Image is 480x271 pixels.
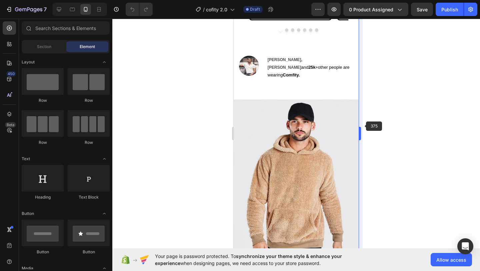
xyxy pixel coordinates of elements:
[37,44,51,50] span: Section
[155,253,368,267] span: Your page is password protected. To when designing pages, we need access to your store password.
[22,97,64,103] div: Row
[68,249,110,255] div: Button
[441,6,458,13] div: Publish
[5,122,16,127] div: Beta
[68,194,110,200] div: Text Block
[22,156,30,162] span: Text
[22,194,64,200] div: Heading
[80,44,95,50] span: Element
[68,140,110,146] div: Row
[22,59,35,65] span: Layout
[99,208,110,219] span: Toggle open
[6,71,16,76] div: 450
[457,238,473,254] div: Open Intercom Messenger
[343,3,408,16] button: 0 product assigned
[234,19,359,248] iframe: Design area
[155,253,342,266] span: synchronize your theme style & enhance your experience
[436,256,466,263] span: Allow access
[349,6,393,13] span: 0 product assigned
[206,6,227,13] span: cofity 2.0
[44,5,47,13] p: 7
[22,21,110,35] input: Search Sections & Elements
[436,3,464,16] button: Publish
[417,7,428,12] span: Save
[126,3,153,16] div: Undo/Redo
[68,97,110,103] div: Row
[22,249,64,255] div: Button
[250,6,260,12] span: Draft
[366,121,382,131] span: 375
[3,3,50,16] button: 7
[22,140,64,146] div: Row
[411,3,433,16] button: Save
[99,154,110,164] span: Toggle open
[99,57,110,67] span: Toggle open
[22,211,34,217] span: Button
[203,6,205,13] span: /
[431,253,472,266] button: Allow access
